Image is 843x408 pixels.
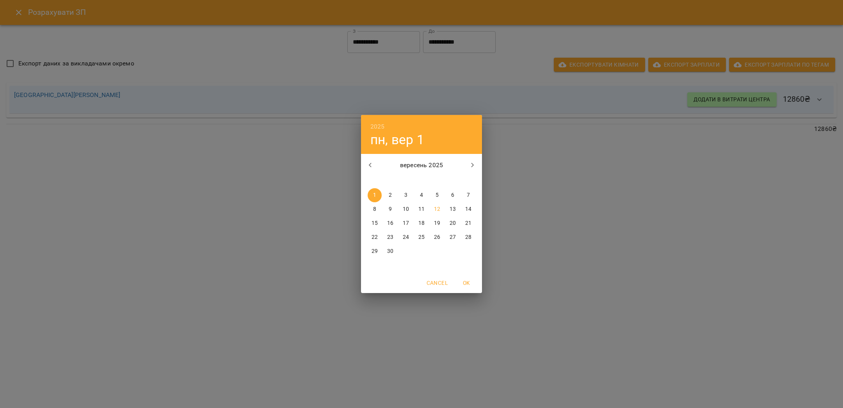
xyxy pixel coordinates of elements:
[383,188,397,202] button: 2
[389,191,392,199] p: 2
[461,188,475,202] button: 7
[414,177,429,184] span: чт
[403,233,409,241] p: 24
[399,177,413,184] span: ср
[418,219,425,227] p: 18
[446,230,460,244] button: 27
[368,230,382,244] button: 22
[368,188,382,202] button: 1
[434,205,440,213] p: 12
[370,132,424,148] button: пн, вер 1
[446,188,460,202] button: 6
[454,276,479,290] button: OK
[450,233,456,241] p: 27
[387,247,393,255] p: 30
[423,276,451,290] button: Cancel
[414,216,429,230] button: 18
[403,219,409,227] p: 17
[461,216,475,230] button: 21
[414,188,429,202] button: 4
[368,177,382,184] span: пн
[461,202,475,216] button: 14
[387,219,393,227] p: 16
[387,233,393,241] p: 23
[383,230,397,244] button: 23
[373,191,376,199] p: 1
[436,191,439,199] p: 5
[414,202,429,216] button: 11
[389,205,392,213] p: 9
[373,205,376,213] p: 8
[450,205,456,213] p: 13
[399,216,413,230] button: 17
[372,247,378,255] p: 29
[430,177,444,184] span: пт
[370,121,385,132] button: 2025
[461,230,475,244] button: 28
[451,191,454,199] p: 6
[372,233,378,241] p: 22
[420,191,423,199] p: 4
[434,233,440,241] p: 26
[383,177,397,184] span: вт
[446,216,460,230] button: 20
[380,161,464,170] p: вересень 2025
[430,188,444,202] button: 5
[383,202,397,216] button: 9
[414,230,429,244] button: 25
[418,233,425,241] p: 25
[446,177,460,184] span: сб
[427,278,448,288] span: Cancel
[461,177,475,184] span: нд
[399,188,413,202] button: 3
[430,202,444,216] button: 12
[368,244,382,258] button: 29
[372,219,378,227] p: 15
[404,191,407,199] p: 3
[450,219,456,227] p: 20
[467,191,470,199] p: 7
[430,230,444,244] button: 26
[457,278,476,288] span: OK
[368,202,382,216] button: 8
[383,216,397,230] button: 16
[368,216,382,230] button: 15
[430,216,444,230] button: 19
[403,205,409,213] p: 10
[399,202,413,216] button: 10
[446,202,460,216] button: 13
[465,205,471,213] p: 14
[465,233,471,241] p: 28
[465,219,471,227] p: 21
[399,230,413,244] button: 24
[418,205,425,213] p: 11
[383,244,397,258] button: 30
[434,219,440,227] p: 19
